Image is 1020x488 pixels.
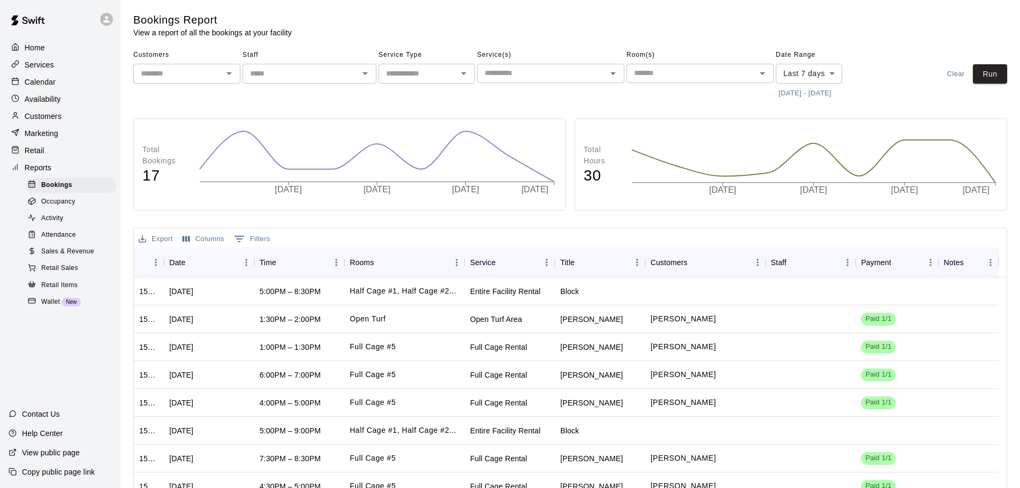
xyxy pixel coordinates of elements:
[522,185,548,194] tspan: [DATE]
[350,453,396,464] p: Full Cage #5
[133,13,292,27] h5: Bookings Report
[776,85,834,102] button: [DATE] - [DATE]
[456,66,471,81] button: Open
[328,254,344,271] button: Menu
[41,213,63,224] span: Activity
[26,295,116,310] div: WalletNew
[139,314,158,325] div: 1514687
[9,40,112,56] a: Home
[787,255,802,270] button: Sort
[560,425,579,436] div: Block
[651,453,716,464] p: Abhishek Mandlik
[22,467,95,477] p: Copy public page link
[470,453,527,464] div: Full Cage Rental
[560,286,579,297] div: Block
[750,254,766,271] button: Menu
[560,370,623,380] div: Evan Fitzgerald
[496,255,511,270] button: Sort
[687,255,702,270] button: Sort
[606,66,621,81] button: Open
[25,111,62,122] p: Customers
[133,27,292,38] p: View a report of all the bookings at your facility
[139,397,158,408] div: 1511629
[651,341,716,352] p: Evan Fitzgerald
[891,255,906,270] button: Sort
[26,277,120,294] a: Retail Items
[260,286,321,297] div: 5:00PM – 8:30PM
[470,425,541,436] div: Entire Facility Rental
[755,66,770,81] button: Open
[364,185,390,194] tspan: [DATE]
[470,286,541,297] div: Entire Facility Rental
[25,59,54,70] p: Services
[41,230,76,241] span: Attendance
[861,342,896,352] span: Paid 1/1
[148,254,164,271] button: Menu
[9,160,112,176] a: Reports
[25,128,58,139] p: Marketing
[470,342,527,352] div: Full Cage Rental
[41,180,72,191] span: Bookings
[260,247,276,277] div: Time
[861,247,891,277] div: Payment
[344,247,465,277] div: Rooms
[26,260,120,277] a: Retail Sales
[9,142,112,159] a: Retail
[139,370,158,380] div: 1513838
[350,286,456,297] p: Half Cage #1, Half Cage #2, Half Cage #3, Half Cage #4, Full Cage #5, Open Turf
[260,397,321,408] div: 4:00PM – 5:00PM
[25,77,56,87] p: Calendar
[25,42,45,53] p: Home
[861,370,896,380] span: Paid 1/1
[539,254,555,271] button: Menu
[9,74,112,90] a: Calendar
[260,370,321,380] div: 6:00PM – 7:00PM
[477,47,624,64] span: Service(s)
[26,278,116,293] div: Retail Items
[169,370,193,380] div: Sat, Oct 11, 2025
[939,247,999,277] div: Notes
[62,299,81,305] span: New
[645,247,766,277] div: Customers
[350,341,396,352] p: Full Cage #5
[983,254,999,271] button: Menu
[26,178,116,193] div: Bookings
[465,247,555,277] div: Service
[142,167,188,185] h4: 17
[134,247,164,277] div: ID
[470,314,522,325] div: Open Turf Area
[584,167,621,185] h4: 30
[9,57,112,73] div: Services
[139,425,158,436] div: 1511189
[626,47,774,64] span: Room(s)
[133,47,240,64] span: Customers
[560,397,623,408] div: Owen Hampton
[169,425,193,436] div: Fri, Oct 10, 2025
[41,263,78,274] span: Retail Sales
[22,428,63,439] p: Help Center
[651,313,716,325] p: Evan Fitzgerald
[275,185,301,194] tspan: [DATE]
[560,342,623,352] div: Evan Fitzgerald
[350,425,456,436] p: Half Cage #1, Half Cage #2, Half Cage #3, Half Cage #4, Full Cage #5, Open Turf
[26,244,116,259] div: Sales & Revenue
[164,247,254,277] div: Date
[560,314,623,325] div: Evan Fitzgerald
[139,453,158,464] div: 1509915
[26,211,120,227] a: Activity
[470,397,527,408] div: Full Cage Rental
[26,261,116,276] div: Retail Sales
[25,145,44,156] p: Retail
[26,177,120,193] a: Bookings
[260,453,321,464] div: 7:30PM – 8:30PM
[26,194,116,209] div: Occupancy
[243,47,376,64] span: Staff
[709,186,736,195] tspan: [DATE]
[891,186,918,195] tspan: [DATE]
[9,108,112,124] a: Customers
[651,397,716,408] p: Owen Hampton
